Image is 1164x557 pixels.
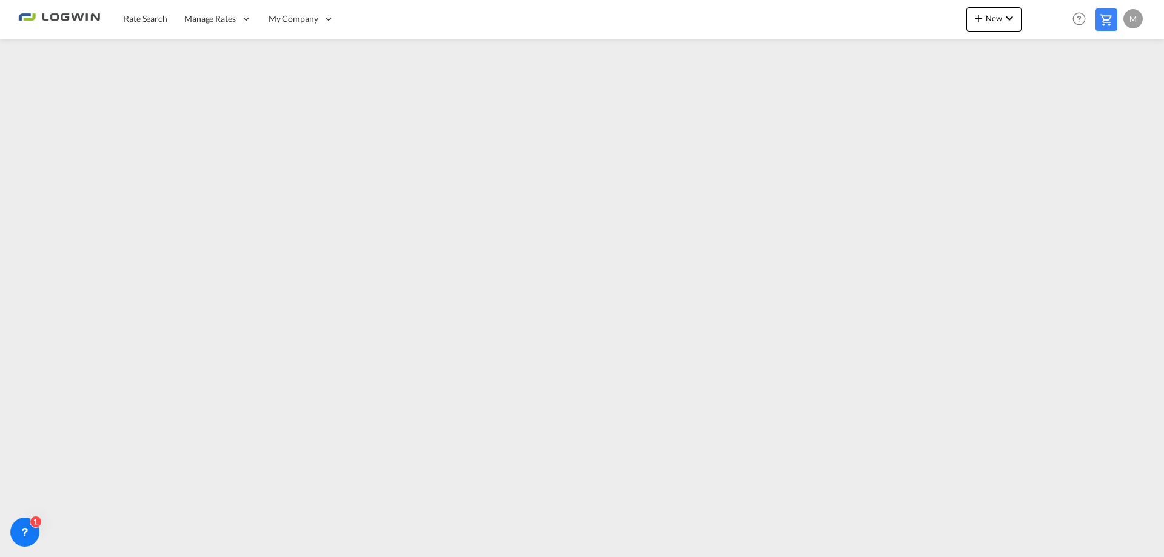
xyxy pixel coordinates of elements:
[269,13,318,25] span: My Company
[971,13,1017,23] span: New
[971,11,986,25] md-icon: icon-plus 400-fg
[1123,9,1143,28] div: M
[1069,8,1089,29] span: Help
[1069,8,1095,30] div: Help
[124,13,167,24] span: Rate Search
[18,5,100,33] img: 2761ae10d95411efa20a1f5e0282d2d7.png
[184,13,236,25] span: Manage Rates
[1002,11,1017,25] md-icon: icon-chevron-down
[966,7,1022,32] button: icon-plus 400-fgNewicon-chevron-down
